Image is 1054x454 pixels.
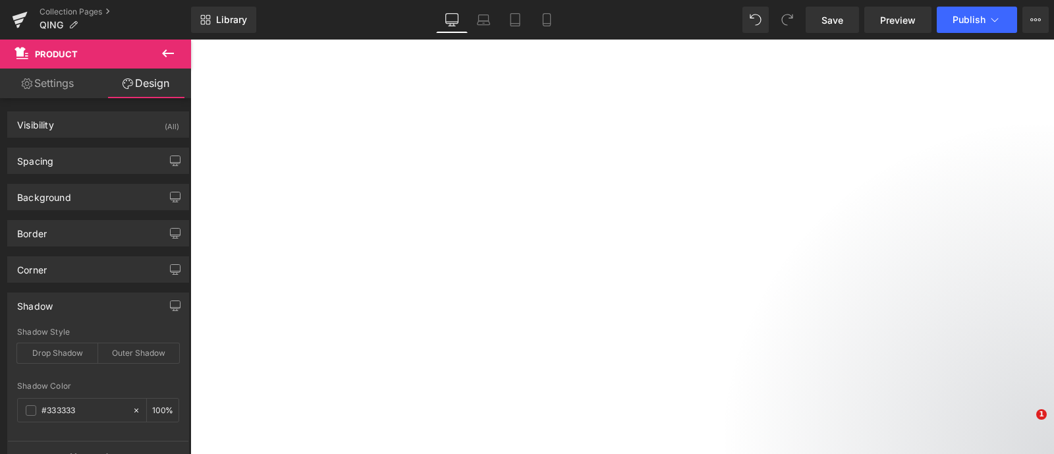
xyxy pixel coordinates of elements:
div: Shadow Color [17,382,179,391]
a: Mobile [531,7,563,33]
div: (All) [165,112,179,134]
div: Border [17,221,47,239]
div: Shadow Style [17,327,179,337]
a: Tablet [499,7,531,33]
a: Preview [864,7,931,33]
div: Spacing [17,148,53,167]
button: Undo [742,7,769,33]
a: Design [98,69,194,98]
span: 1 [1036,409,1047,420]
a: New Library [191,7,256,33]
button: More [1022,7,1049,33]
iframe: Intercom live chat [1009,409,1041,441]
span: Preview [880,13,916,27]
div: Background [17,184,71,203]
div: Corner [17,257,47,275]
div: Visibility [17,112,54,130]
a: Laptop [468,7,499,33]
input: Color [42,403,126,418]
span: Save [821,13,843,27]
button: Publish [937,7,1017,33]
div: % [147,399,179,422]
span: QING [40,20,63,30]
span: Product [35,49,78,59]
span: Publish [953,14,985,25]
span: Library [216,14,247,26]
button: Redo [774,7,800,33]
a: Desktop [436,7,468,33]
a: Collection Pages [40,7,191,17]
div: Drop Shadow [17,343,98,363]
div: Outer Shadow [98,343,179,363]
div: Shadow [17,293,53,312]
